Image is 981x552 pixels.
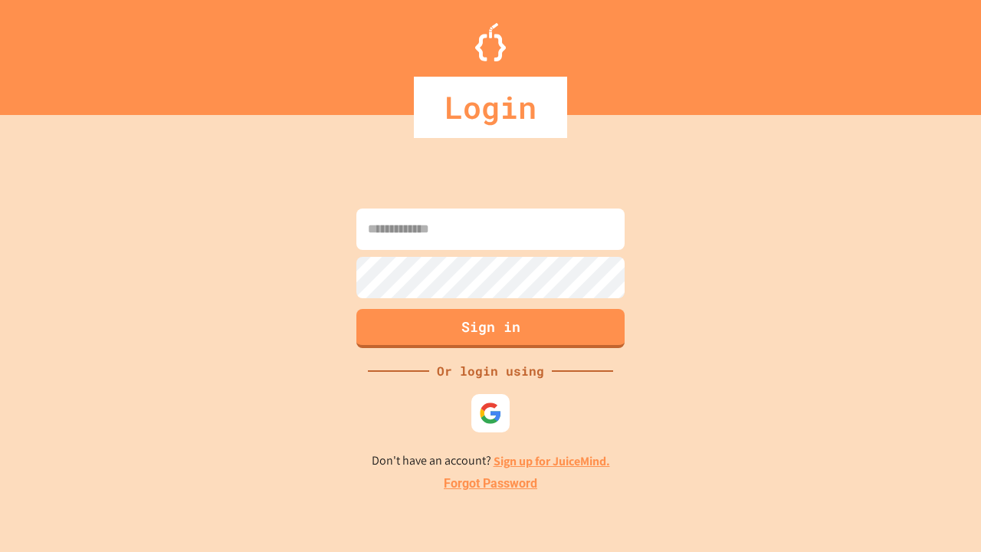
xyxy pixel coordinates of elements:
[444,475,537,493] a: Forgot Password
[429,362,552,380] div: Or login using
[414,77,567,138] div: Login
[356,309,625,348] button: Sign in
[917,491,966,537] iframe: chat widget
[372,452,610,471] p: Don't have an account?
[475,23,506,61] img: Logo.svg
[494,453,610,469] a: Sign up for JuiceMind.
[854,424,966,489] iframe: chat widget
[479,402,502,425] img: google-icon.svg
